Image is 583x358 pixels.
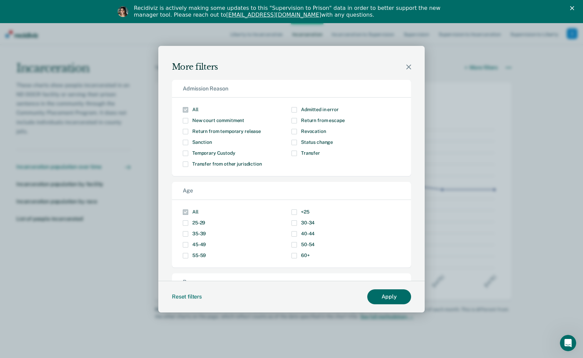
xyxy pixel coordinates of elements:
span: 40-44 [301,231,315,236]
span: Transfer [301,150,320,156]
button: Apply [367,289,411,304]
span: 60+ [301,253,310,258]
span: All [192,107,198,112]
span: Status change [301,139,333,145]
span: 25-29 [192,220,205,225]
div: Age [172,182,411,200]
span: Transfer from other jurisdiction [192,161,262,167]
span: 50-54 [301,242,315,247]
div: Close [570,6,577,10]
div: Recidiviz is actively making some updates to this "Supervision to Prison" data in order to better... [134,5,455,18]
span: New court commitment [192,118,244,123]
iframe: Intercom live chat [560,335,576,351]
div: More filters [158,46,425,72]
span: Return from temporary release [192,129,261,134]
div: Race [172,273,411,291]
span: 35-39 [192,231,206,236]
span: Revocation [301,129,326,134]
div: Admission Reason [172,80,411,98]
span: Temporary Custody [192,150,235,156]
span: 30-34 [301,220,315,225]
img: Profile image for Kirtana [118,6,128,17]
span: <25 [301,209,310,215]
span: Admitted in error [301,107,339,112]
span: Sanction [192,139,212,145]
span: Return from escape [301,118,344,123]
a: [EMAIL_ADDRESS][DOMAIN_NAME] [226,12,321,18]
span: 45-49 [192,242,206,247]
span: 55-59 [192,253,206,258]
button: Reset filters [172,289,210,304]
span: All [192,209,198,215]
